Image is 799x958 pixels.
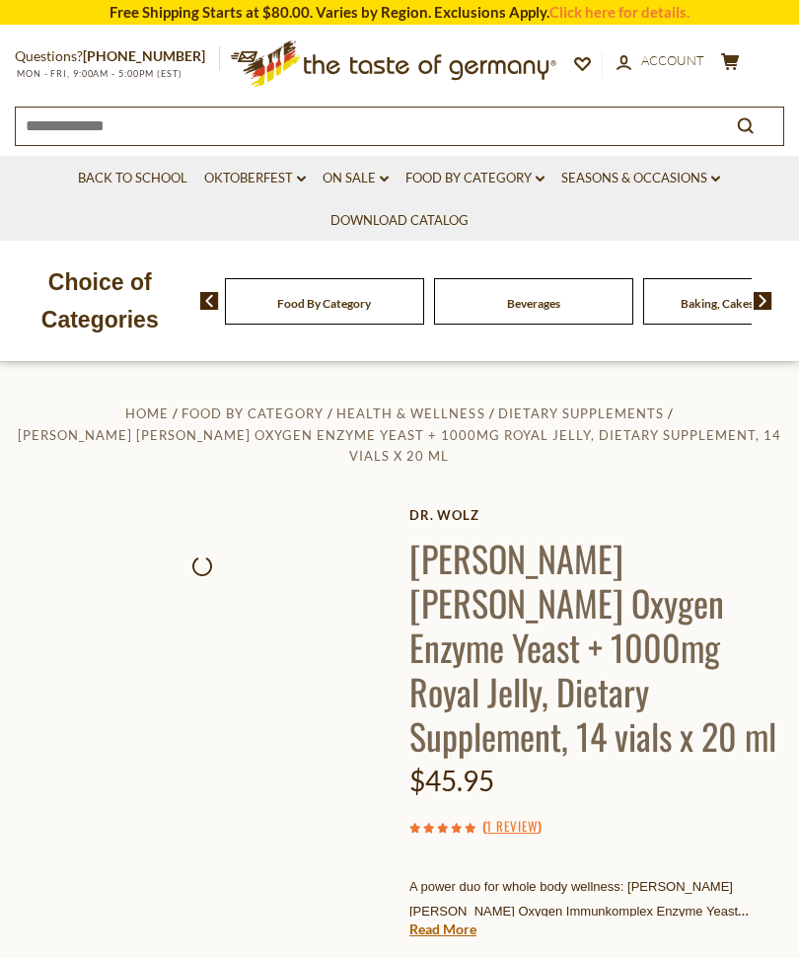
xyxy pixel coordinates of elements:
p: Questions? [15,44,220,69]
a: [PERSON_NAME] [PERSON_NAME] Oxygen Enzyme Yeast + 1000mg Royal Jelly, Dietary Supplement, 14 vial... [18,427,781,465]
a: Health & Wellness [336,405,484,421]
a: Click here for details. [549,3,690,21]
span: MON - FRI, 9:00AM - 5:00PM (EST) [15,68,182,79]
span: $45.95 [409,764,494,797]
a: Food By Category [405,168,545,189]
a: Dietary Supplements [498,405,664,421]
a: Food By Category [277,296,371,311]
a: On Sale [323,168,389,189]
a: Account [617,50,704,72]
a: Dr. Wolz [409,507,784,523]
h1: [PERSON_NAME] [PERSON_NAME] Oxygen Enzyme Yeast + 1000mg Royal Jelly, Dietary Supplement, 14 vial... [409,536,784,758]
a: Seasons & Occasions [561,168,720,189]
a: Food By Category [182,405,324,421]
a: Home [125,405,169,421]
a: [PHONE_NUMBER] [83,47,205,64]
a: 1 Review [486,816,538,838]
img: previous arrow [200,292,219,310]
span: ( ) [482,816,542,836]
a: Download Catalog [330,210,469,232]
img: next arrow [754,292,772,310]
span: Account [641,52,704,68]
a: Oktoberfest [204,168,306,189]
a: Back to School [78,168,187,189]
a: Read More [409,920,476,939]
a: Beverages [507,296,560,311]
